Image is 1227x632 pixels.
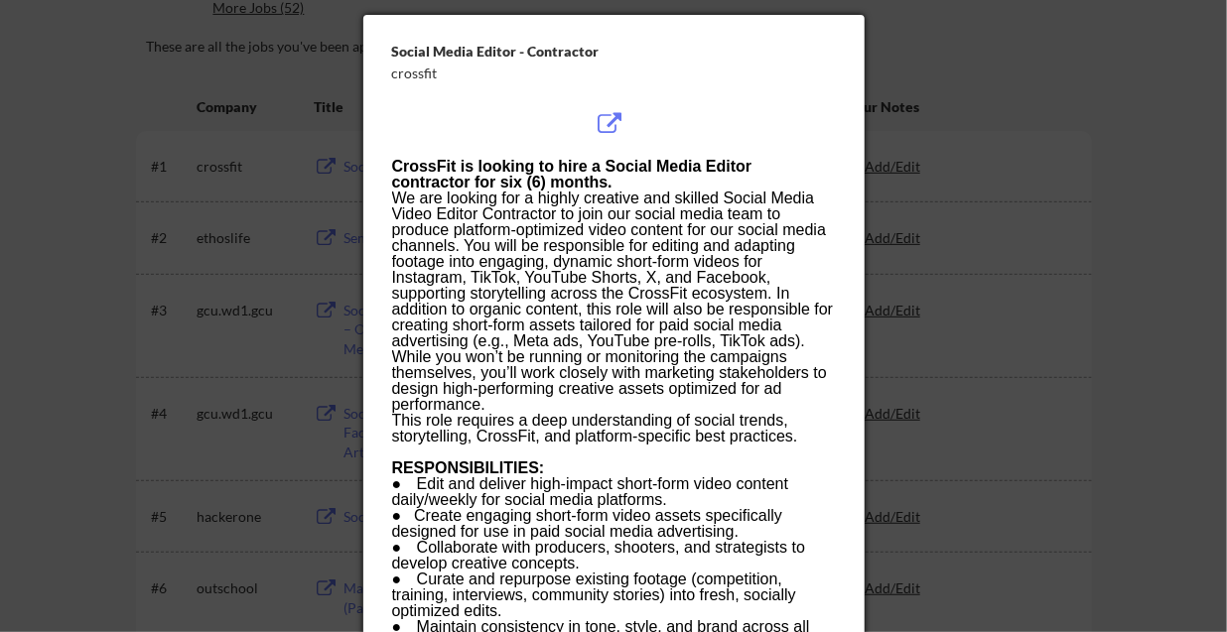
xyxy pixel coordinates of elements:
[392,63,736,83] div: crossfit
[392,190,835,413] div: We are looking for a highly creative and skilled Social Media Video Editor Contractor to join our...
[392,508,835,540] div: ● Create engaging short-form video assets specifically designed for use in paid social media adve...
[392,158,752,190] b: CrossFit is looking to hire a Social Media Editor contractor for six (6) months.
[392,571,835,619] div: ● Curate and repurpose existing footage (competition, training, interviews, community stories) in...
[392,413,835,444] div: This role requires a deep understanding of social trends, storytelling, CrossFit, and platform-sp...
[392,42,736,62] div: Social Media Editor - Contractor
[392,476,835,508] div: ● Edit and deliver high-impact short-form video content daily/weekly for social media platforms.
[392,540,835,571] div: ● Collaborate with producers, shooters, and strategists to develop creative concepts.
[392,459,545,476] b: RESPONSIBILITIES:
